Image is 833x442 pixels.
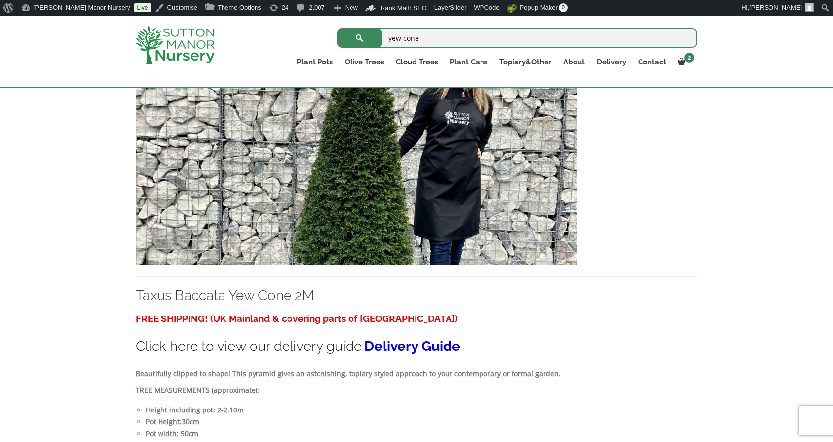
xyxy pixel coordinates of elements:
[136,385,259,395] strong: TREE MEASUREMENTS (approximate):
[337,28,697,48] input: Search...
[381,4,427,12] span: Rank Math SEO
[136,53,577,265] img: Taxus Baccata Yew Cone 2M - IMG 4758
[291,55,339,69] a: Plant Pots
[557,55,591,69] a: About
[672,55,697,69] a: 2
[444,55,493,69] a: Plant Care
[493,55,557,69] a: Topiary&Other
[146,417,199,426] strong: Pot Height:30cm
[146,405,244,414] strong: Height including pot: 2-2.10m
[146,429,198,438] strong: Pot width: 50cm
[136,287,314,304] a: Taxus Baccata Yew Cone 2M
[364,338,460,354] a: Delivery Guide
[591,55,632,69] a: Delivery
[134,3,151,12] a: Live
[559,3,568,12] span: 0
[136,337,697,355] h3: Click here to view our delivery guide:
[136,26,215,64] img: logo
[749,4,802,11] span: [PERSON_NAME]
[136,369,561,378] strong: Beautifully clipped to shape! This pyramid gives an astonishing, topiary styled approach to your ...
[339,55,390,69] a: Olive Trees
[136,154,577,163] a: Taxus Baccata Yew Cone 2M
[390,55,444,69] a: Cloud Trees
[632,55,672,69] a: Contact
[684,53,694,63] span: 2
[136,310,697,328] h3: FREE SHIPPING! (UK Mainland & covering parts of [GEOGRAPHIC_DATA])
